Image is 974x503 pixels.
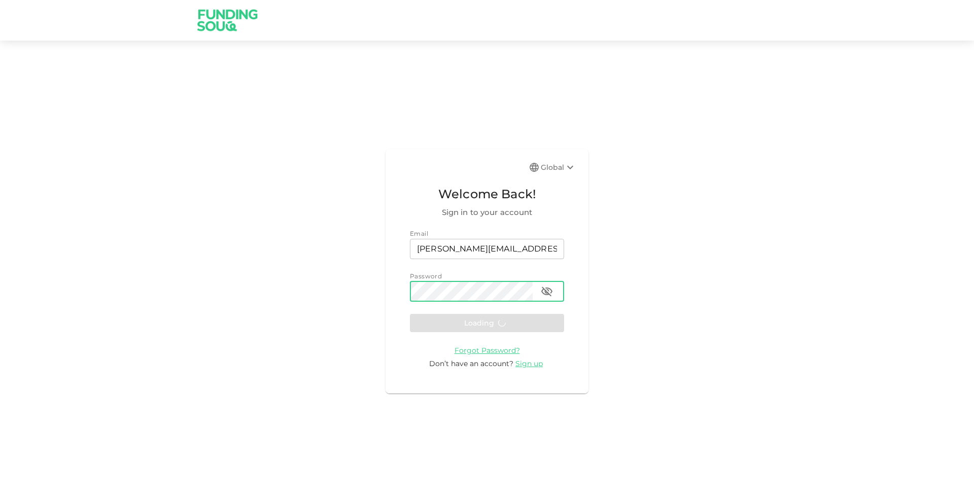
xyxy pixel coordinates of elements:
span: Don’t have an account? [429,359,513,368]
span: Password [410,272,442,280]
input: email [410,239,564,259]
span: Welcome Back! [410,185,564,204]
a: Forgot Password? [455,345,520,355]
div: Global [541,161,576,173]
span: Sign up [515,359,543,368]
input: password [410,281,533,302]
span: Email [410,230,428,237]
span: Sign in to your account [410,206,564,219]
span: Forgot Password? [455,346,520,355]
